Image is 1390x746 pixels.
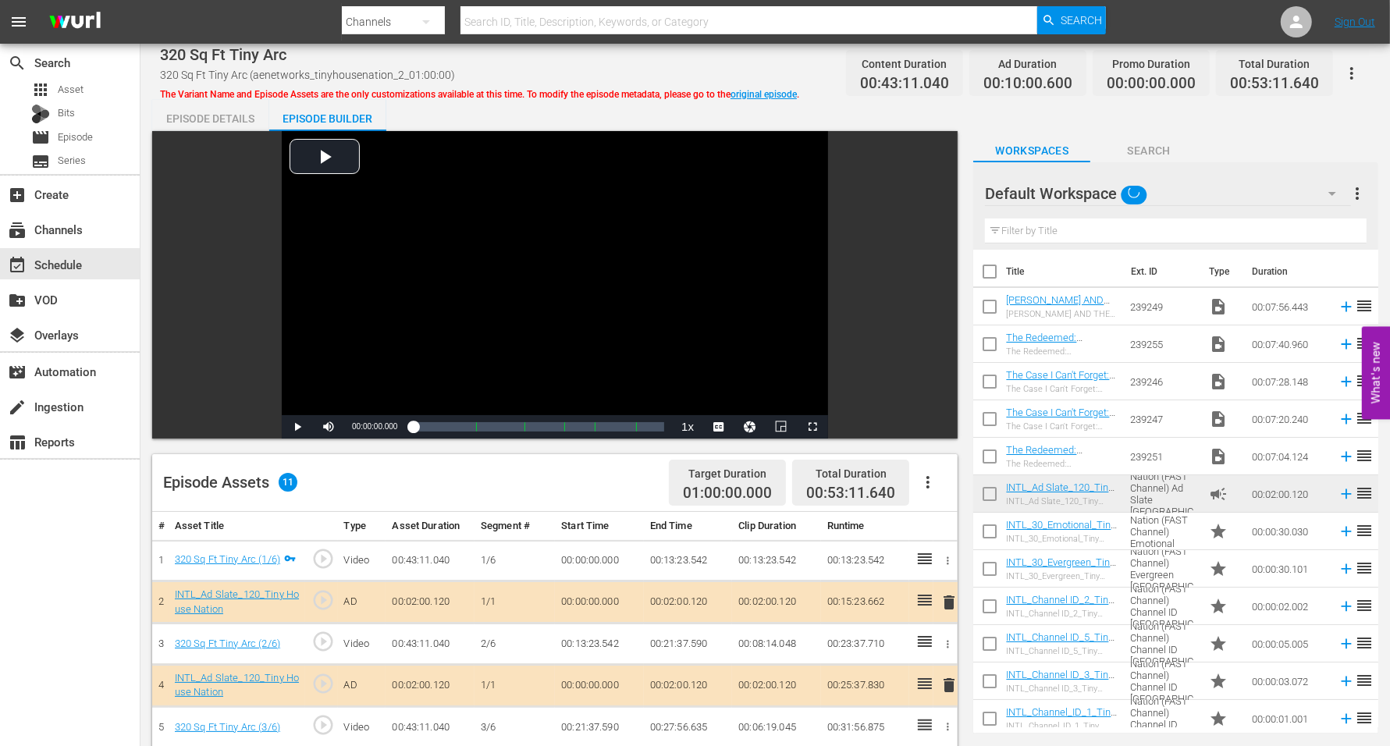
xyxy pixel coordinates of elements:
td: 00:13:23.542 [644,540,733,581]
span: reorder [1355,446,1374,465]
span: reorder [1355,709,1374,727]
td: 00:07:04.124 [1246,438,1331,475]
a: INTL_Channel ID_3_Tiny House Nation [1006,669,1114,692]
div: Default Workspace [985,172,1351,215]
a: The Case I Can't Forget: [PERSON_NAME] [1006,407,1115,430]
span: reorder [1355,521,1374,540]
button: Playback Rate [672,415,703,439]
span: menu [9,12,28,31]
td: 00:02:00.120 [1246,475,1331,513]
td: Video [338,540,386,581]
svg: Add to Episode [1338,410,1355,428]
span: reorder [1355,559,1374,577]
div: The Case I Can't Forget: [PERSON_NAME] [1006,384,1118,394]
span: reorder [1355,634,1374,652]
span: event_available [8,256,27,275]
td: 00:02:00.120 [386,581,475,623]
div: INTL_Ad Slate_120_Tiny House Nation [1006,496,1118,506]
th: Runtime [821,512,910,541]
div: Ad Duration [983,53,1072,75]
svg: Add to Episode [1338,485,1355,503]
span: reorder [1355,409,1374,428]
div: Total Duration [806,463,895,485]
td: 00:08:14.048 [732,623,821,665]
td: 00:07:20.240 [1246,400,1331,438]
span: reorder [1355,371,1374,390]
span: Reports [8,433,27,452]
td: 3 [152,623,169,665]
span: 320 Sq Ft Tiny Arc [160,45,286,64]
span: 00:43:11.040 [860,75,949,93]
span: play_circle_outline [311,672,335,695]
th: Ext. ID [1122,250,1200,293]
span: delete [940,676,958,694]
span: 320 Sq Ft Tiny Arc (aenetworks_tinyhousenation_2_01:00:00) [160,69,455,81]
span: Create [8,186,27,204]
svg: Add to Episode [1338,710,1355,727]
div: Target Duration [683,463,772,485]
span: Promo [1209,634,1228,653]
th: Duration [1242,250,1336,293]
td: AD [338,581,386,623]
span: subscriptions [8,221,27,240]
span: Video [1209,335,1228,353]
th: End Time [644,512,733,541]
span: delete [940,593,958,612]
td: 00:43:11.040 [386,540,475,581]
div: Episode Builder [269,100,386,137]
div: The Redeemed: [PERSON_NAME] [1006,346,1118,357]
div: The Case I Can't Forget: [PERSON_NAME] [1006,421,1118,432]
svg: Add to Episode [1338,560,1355,577]
button: Episode Builder [269,100,386,131]
a: INTL_Channel_ID_1_Tiny House Nation [1006,706,1117,730]
span: Series [58,153,86,169]
span: Bits [58,105,75,121]
td: 1/6 [475,540,555,581]
button: Picture-in-Picture [766,415,797,439]
td: 00:00:03.072 [1246,663,1331,700]
span: Video [1209,372,1228,391]
a: The Redeemed: [PERSON_NAME] [1006,444,1082,467]
span: Search [1090,141,1207,161]
span: Episode [31,128,50,147]
div: INTL_30_Evergreen_Tiny House Nation_Promo [1006,571,1118,581]
span: reorder [1355,334,1374,353]
div: Video Player [282,131,828,439]
span: Search [8,54,27,73]
td: 00:13:23.542 [821,540,910,581]
td: 00:02:00.120 [386,664,475,706]
a: original episode [731,89,797,100]
span: 00:00:00.000 [1107,75,1196,93]
div: INTL_Channel ID_2_Tiny House Nation [1006,609,1118,619]
svg: Add to Episode [1338,523,1355,540]
a: 320 Sq Ft Tiny Arc (1/6) [175,553,280,565]
td: 00:00:05.005 [1246,625,1331,663]
td: AD [338,664,386,706]
th: Asset Title [169,512,306,541]
td: 2/6 [475,623,555,665]
td: 00:02:00.120 [732,581,821,623]
svg: Add to Episode [1338,298,1355,315]
button: Episode Details [152,100,269,131]
td: 1/1 [475,581,555,623]
span: reorder [1355,297,1374,315]
td: Tiny House Nation (FAST Channel) Channel ID [GEOGRAPHIC_DATA] [1124,663,1203,700]
td: Tiny House Nation (FAST Channel) Channel ID [GEOGRAPHIC_DATA] [1124,588,1203,625]
td: Tiny House Nation (FAST Channel) Ad Slate [GEOGRAPHIC_DATA] 120 [1124,475,1203,513]
svg: Add to Episode [1338,635,1355,652]
th: # [152,512,169,541]
button: more_vert [1348,175,1367,212]
span: Promo [1209,672,1228,691]
div: INTL_30_Emotional_Tiny House Nation_Promo [1006,534,1118,544]
span: reorder [1355,671,1374,690]
div: INTL_Channel_ID_1_Tiny House Nation [1006,721,1118,731]
td: 00:13:23.542 [555,623,644,665]
button: Play [282,415,313,439]
div: Total Duration [1230,53,1319,75]
div: Content Duration [860,53,949,75]
td: 1/1 [475,664,555,706]
a: INTL_Ad Slate_120_Tiny House Nation [1006,481,1114,505]
td: 4 [152,664,169,706]
img: ans4CAIJ8jUAAAAAAAAAAAAAAAAAAAAAAAAgQb4GAAAAAAAAAAAAAAAAAAAAAAAAJMjXAAAAAAAAAAAAAAAAAAAAAAAAgAT5G... [37,4,112,41]
button: delete [940,674,958,697]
